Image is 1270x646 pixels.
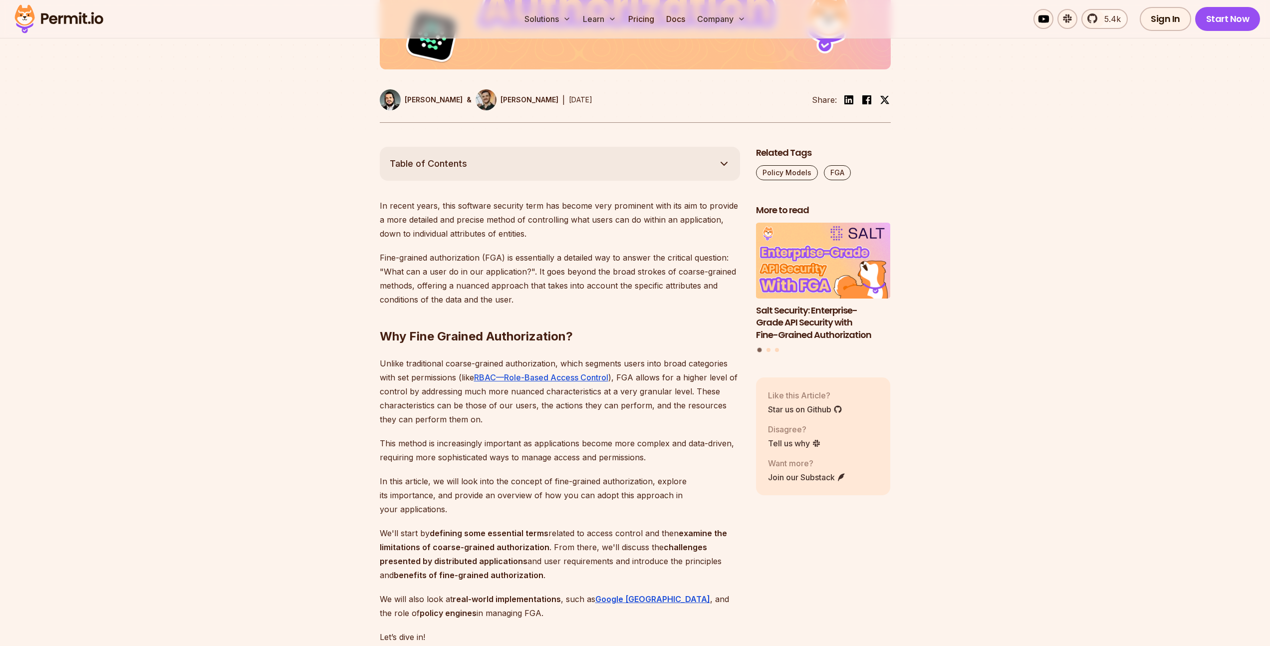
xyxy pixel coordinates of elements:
p: In this article, we will look into the concept of fine-grained authorization, explore its importa... [380,474,740,516]
img: Salt Security: Enterprise-Grade API Security with Fine-Grained Authorization [756,223,891,299]
p: Disagree? [768,423,821,435]
h2: Related Tags [756,147,891,159]
img: Permit logo [10,2,108,36]
img: Gabriel L. Manor [380,89,401,110]
a: RBAC—Role-Based Access Control [474,372,608,382]
a: Sign In [1140,7,1191,31]
button: Go to slide 2 [766,348,770,352]
p: Unlike traditional coarse-grained authorization, which segments users into broad categories with ... [380,356,740,426]
img: facebook [861,94,873,106]
a: Salt Security: Enterprise-Grade API Security with Fine-Grained AuthorizationSalt Security: Enterp... [756,223,891,341]
p: This method is increasingly important as applications become more complex and data-driven, requir... [380,436,740,464]
span: 5.4k [1098,13,1121,25]
span: Table of Contents [390,157,467,171]
button: Company [693,9,750,29]
a: Start Now [1195,7,1261,31]
div: | [562,94,565,106]
h2: More to read [756,204,891,217]
a: Join our Substack [768,471,846,483]
strong: defining some essential terms [430,528,548,538]
time: [DATE] [569,95,592,104]
h3: Salt Security: Enterprise-Grade API Security with Fine-Grained Authorization [756,305,891,341]
a: Pricing [624,9,658,29]
button: Solutions [520,9,575,29]
p: Want more? [768,457,846,469]
strong: policy engines [420,608,477,618]
a: [PERSON_NAME] [380,89,463,110]
strong: real-world implementations [453,594,561,604]
p: Like this Article? [768,389,842,401]
p: In recent years, this software security term has become very prominent with its aim to provide a ... [380,199,740,241]
img: linkedin [843,94,855,106]
a: Docs [662,9,689,29]
li: 1 of 3 [756,223,891,341]
p: We'll start by related to access control and then . From there, we'll discuss the and user requir... [380,526,740,582]
button: Learn [579,9,620,29]
p: & [467,95,472,105]
button: Table of Contents [380,147,740,181]
p: We will also look at , such as , and the role of in managing FGA. [380,592,740,620]
p: Fine-grained authorization (FGA) is essentially a detailed way to answer the critical question: "... [380,251,740,307]
h2: Why Fine Grained Authorization? [380,289,740,344]
a: 5.4k [1081,9,1128,29]
p: [PERSON_NAME] [405,95,463,105]
a: Tell us why [768,437,821,449]
button: Go to slide 3 [775,348,779,352]
a: FGA [824,165,851,180]
a: [PERSON_NAME] [476,89,558,110]
img: twitter [880,95,890,105]
p: [PERSON_NAME] [501,95,558,105]
a: Google [GEOGRAPHIC_DATA] [595,594,710,604]
p: Let’s dive in! [380,630,740,644]
a: Policy Models [756,165,818,180]
strong: benefits of fine-grained authorization [394,570,543,580]
div: Posts [756,223,891,353]
img: Daniel Bass [476,89,497,110]
button: Go to slide 1 [758,347,762,352]
li: Share: [812,94,837,106]
a: Star us on Github [768,403,842,415]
